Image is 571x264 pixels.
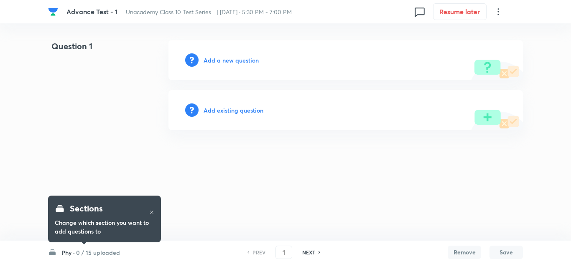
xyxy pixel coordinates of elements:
h6: Add a new question [204,56,259,65]
h6: Phy · [61,248,75,257]
button: Save [489,246,523,259]
h6: PREV [252,249,265,256]
img: Company Logo [48,7,58,17]
span: Unacademy Class 10 Test Series... | [DATE] · 5:30 PM - 7:00 PM [126,8,292,16]
button: Resume later [433,3,487,20]
h4: Question 1 [48,40,142,59]
span: Advance Test - 1 [66,7,117,16]
h6: Change which section you want to add questions to [55,218,154,236]
h4: Sections [70,202,103,215]
a: Company Logo [48,7,60,17]
button: Remove [448,246,481,259]
h6: NEXT [302,249,315,256]
h6: 0 / 15 uploaded [76,248,120,257]
h6: Add existing question [204,106,263,115]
